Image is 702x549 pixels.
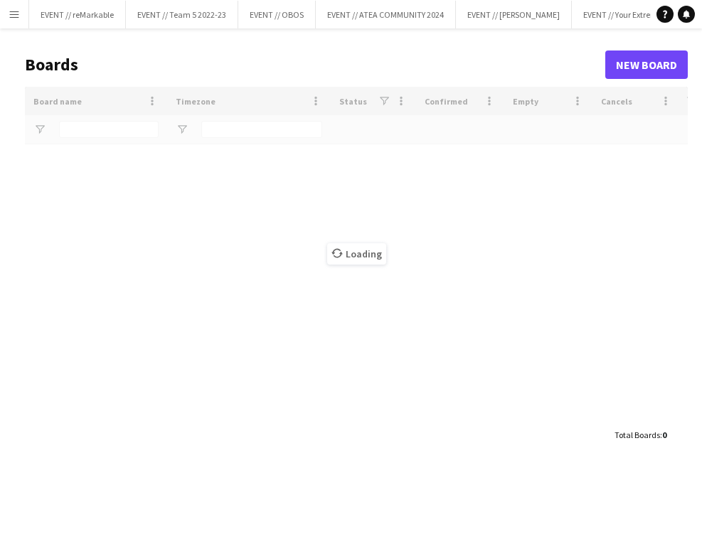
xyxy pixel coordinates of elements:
[615,421,666,449] div: :
[316,1,456,28] button: EVENT // ATEA COMMUNITY 2024
[29,1,126,28] button: EVENT // reMarkable
[456,1,572,28] button: EVENT // [PERSON_NAME]
[126,1,238,28] button: EVENT // Team 5 2022-23
[615,430,660,440] span: Total Boards
[662,430,666,440] span: 0
[25,54,605,75] h1: Boards
[572,1,674,28] button: EVENT // Your Extreme
[327,243,386,265] span: Loading
[605,50,688,79] a: New Board
[238,1,316,28] button: EVENT // OBOS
